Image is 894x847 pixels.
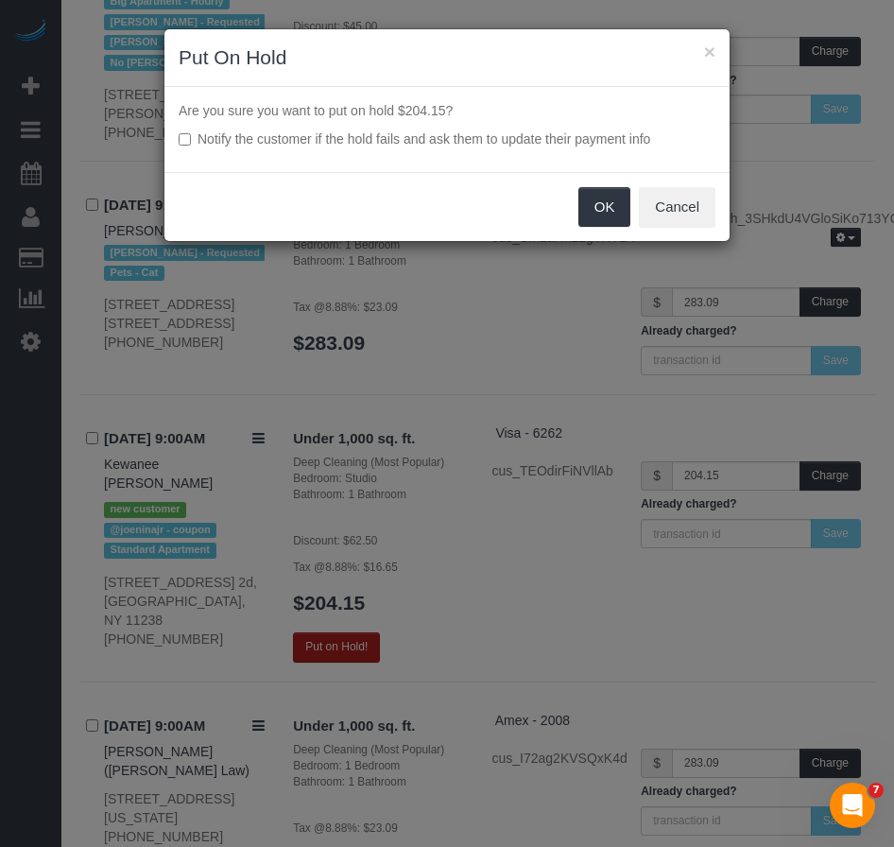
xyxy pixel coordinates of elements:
input: Notify the customer if the hold fails and ask them to update their payment info [179,133,191,146]
sui-modal: Put On Hold [164,29,730,241]
iframe: Intercom live chat [830,783,875,828]
button: Cancel [639,187,715,227]
label: Notify the customer if the hold fails and ask them to update their payment info [179,130,715,148]
span: 7 [868,783,884,798]
h3: Put On Hold [179,43,715,72]
button: OK [578,187,631,227]
button: × [704,42,715,61]
span: Are you sure you want to put on hold $204.15? [179,103,453,118]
